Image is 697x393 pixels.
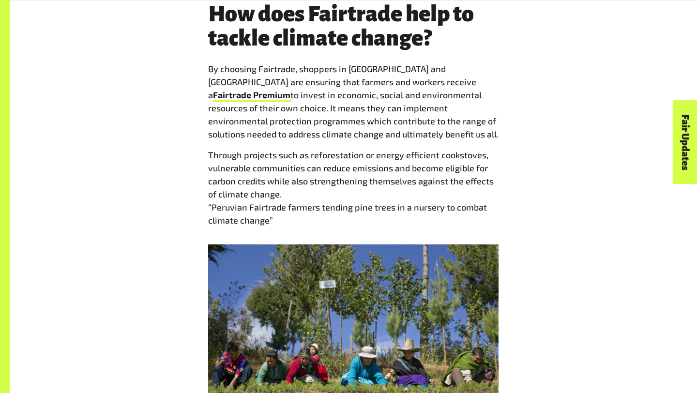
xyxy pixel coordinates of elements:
[208,2,499,50] h2: How does Fairtrade help to tackle climate change?
[208,62,499,141] p: By choosing Fairtrade, shoppers in [GEOGRAPHIC_DATA] and [GEOGRAPHIC_DATA] are ensuring that farm...
[208,149,499,227] p: Through projects such as reforestation or energy efficient cookstoves, vulnerable communities can...
[213,90,290,102] a: Fairtrade Premium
